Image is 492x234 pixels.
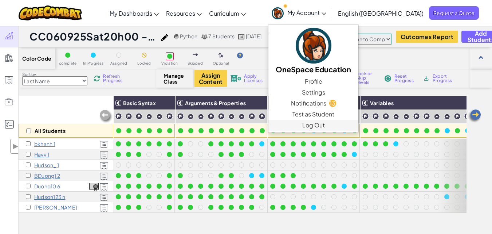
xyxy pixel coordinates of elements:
[100,172,108,180] img: Licensed
[403,114,409,120] img: IconPracticeLevel.svg
[94,75,100,82] img: IconReload.svg
[103,74,126,83] span: Refresh Progress
[393,114,399,120] img: IconPracticeLevel.svg
[34,151,49,157] p: Havy 1
[276,64,351,75] h5: OneSpace Education
[34,141,55,147] p: bkhanh 1
[34,183,60,189] p: Duong10 6
[287,9,326,16] span: My Account
[188,114,194,120] img: IconPracticeLevel.svg
[22,72,87,77] label: Sort by
[185,100,246,106] span: Arguments & Properties
[166,113,173,120] img: IconChallengeLevel.svg
[34,173,60,179] p: BDuong1 2
[454,113,461,120] img: IconChallengeLevel.svg
[19,5,82,20] img: CodeCombat logo
[100,193,108,202] img: Licensed
[413,113,420,120] img: IconChallengeLevel.svg
[205,3,249,23] a: Curriculum
[180,33,197,39] span: Python
[89,182,99,190] a: View Course Completion Certificate
[248,113,255,120] img: IconChallengeLevel.svg
[268,1,330,24] a: My Account
[137,61,151,65] span: Locked
[100,204,108,212] img: Licensed
[444,114,450,120] img: IconPracticeLevel.svg
[296,28,331,64] img: avatar
[228,114,235,120] img: IconPracticeLevel.svg
[59,61,77,65] span: complete
[268,76,358,87] a: Profile
[83,61,103,65] span: In Progress
[115,113,122,120] img: IconChallengeLevel.svg
[161,61,178,65] span: Violation
[362,113,369,120] img: IconChallengeLevel.svg
[100,162,108,170] img: Licensed
[239,114,245,120] img: IconPracticeLevel.svg
[231,75,241,82] img: IconLicenseApply.svg
[194,70,227,87] button: Assign Content
[34,194,66,200] p: Hudson123 n
[35,128,66,134] p: All Students
[272,7,284,19] img: avatar
[338,9,424,17] span: English ([GEOGRAPHIC_DATA])
[34,204,77,210] p: Jolie Vu
[34,162,59,168] p: Hudson_ 1
[146,114,152,120] img: IconPracticeLevel.svg
[218,113,225,120] img: IconChallengeLevel.svg
[244,74,263,83] span: Apply Licenses
[162,3,205,23] a: Resources
[433,74,455,83] span: Export Progress
[208,113,214,120] img: IconChallengeLevel.svg
[164,73,185,84] span: Manage Class
[166,9,195,17] span: Resources
[100,183,108,191] img: Licensed
[110,9,152,17] span: My Dashboards
[268,87,358,98] a: Settings
[329,100,336,107] span: 13
[238,34,245,39] img: calendar.svg
[237,53,243,58] img: IconHint.svg
[100,151,108,159] img: Licensed
[29,30,157,43] h1: CC060925Sat20h00 - GM1 EN (TEACHER: [PERSON_NAME])
[219,53,223,58] img: IconOptionalLevel.svg
[161,34,168,41] img: iconPencil.svg
[356,72,378,85] span: Lock or Skip Levels
[193,53,198,56] img: IconSkippedLevel.svg
[467,109,482,123] img: Arrow_Left.png
[268,98,358,109] a: Notifications13
[370,100,394,106] span: Variables
[423,75,430,82] img: IconArchive.svg
[125,113,132,120] img: IconChallengeLevel.svg
[89,183,99,191] img: certificate-icon.png
[382,113,389,120] img: IconChallengeLevel.svg
[268,109,358,120] a: Test as Student
[156,114,162,120] img: IconPracticeLevel.svg
[110,61,127,65] span: Assigned
[99,109,113,124] img: Arrow_Left_Inactive.png
[246,33,261,39] span: [DATE]
[330,28,391,34] label: Select Course
[384,75,391,82] img: IconReset.svg
[174,34,179,39] img: python.png
[429,6,479,20] span: Request a Quote
[177,113,184,120] img: IconChallengeLevel.svg
[396,31,458,43] button: Outcomes Report
[100,141,108,149] img: Licensed
[372,113,379,120] img: IconChallengeLevel.svg
[464,113,471,120] img: IconChallengeLevel.svg
[188,61,203,65] span: Skipped
[291,99,326,108] span: Notifications
[259,113,265,120] img: IconChallengeLevel.svg
[434,114,440,120] img: IconPracticeLevel.svg
[123,100,156,106] span: Basic Syntax
[198,114,204,120] img: IconPracticeLevel.svg
[208,33,235,39] span: 7 Students
[268,27,358,76] a: OneSpace Education
[12,141,19,151] span: ▶
[209,9,239,17] span: Curriculum
[22,55,51,61] span: Color Code
[135,113,142,120] img: IconChallengeLevel.svg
